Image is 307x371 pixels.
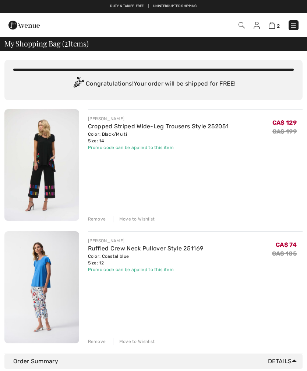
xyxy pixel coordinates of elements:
[4,231,79,343] img: Ruffled Crew Neck Pullover Style 251169
[88,237,204,244] div: [PERSON_NAME]
[88,123,229,130] a: Cropped Striped Wide-Leg Trousers Style 252051
[254,22,260,29] img: My Info
[4,40,89,47] span: My Shopping Bag ( Items)
[88,216,106,222] div: Remove
[268,357,300,366] span: Details
[64,38,68,48] span: 2
[8,18,40,32] img: 1ère Avenue
[272,250,297,257] s: CA$ 105
[277,23,280,29] span: 2
[88,245,204,252] a: Ruffled Crew Neck Pullover Style 251169
[88,115,229,122] div: [PERSON_NAME]
[88,253,204,266] div: Color: Coastal blue Size: 12
[4,109,79,221] img: Cropped Striped Wide-Leg Trousers Style 252051
[276,241,297,248] span: CA$ 74
[8,21,40,28] a: 1ère Avenue
[88,266,204,273] div: Promo code can be applied to this item
[269,22,275,29] img: Shopping Bag
[13,77,294,91] div: Congratulations! Your order will be shipped for FREE!
[88,131,229,144] div: Color: Black/Multi Size: 14
[71,77,86,91] img: Congratulation2.svg
[88,144,229,151] div: Promo code can be applied to this item
[13,357,300,366] div: Order Summary
[113,216,155,222] div: Move to Wishlist
[88,338,106,345] div: Remove
[272,119,297,126] span: CA$ 129
[290,22,297,29] img: Menu
[113,338,155,345] div: Move to Wishlist
[269,21,280,30] a: 2
[239,22,245,28] img: Search
[272,128,297,135] s: CA$ 199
